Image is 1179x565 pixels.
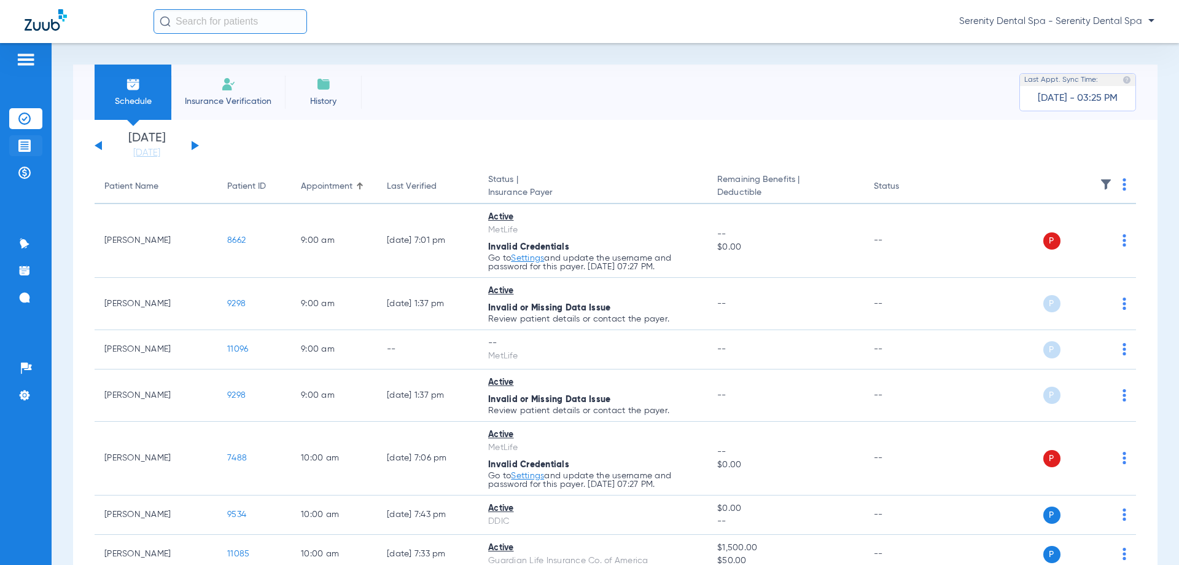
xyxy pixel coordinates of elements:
[959,15,1154,28] span: Serenity Dental Spa - Serenity Dental Spa
[104,180,158,193] div: Patient Name
[227,345,248,354] span: 11096
[864,422,947,496] td: --
[104,180,208,193] div: Patient Name
[1123,343,1126,355] img: group-dot-blue.svg
[227,299,246,308] span: 9298
[864,170,947,204] th: Status
[717,228,854,241] span: --
[488,429,698,441] div: Active
[377,496,478,535] td: [DATE] 7:43 PM
[95,330,217,369] td: [PERSON_NAME]
[227,510,246,519] span: 9534
[377,422,478,496] td: [DATE] 7:06 PM
[227,236,246,245] span: 8662
[488,515,698,528] div: DDIC
[301,180,367,193] div: Appointment
[1123,298,1126,310] img: group-dot-blue.svg
[488,211,698,224] div: Active
[717,345,726,354] span: --
[488,186,698,199] span: Insurance Payer
[1043,295,1060,312] span: P
[1038,92,1118,105] span: [DATE] - 03:25 PM
[488,224,698,237] div: MetLife
[104,95,162,108] span: Schedule
[221,77,236,92] img: Manual Insurance Verification
[95,278,217,330] td: [PERSON_NAME]
[377,204,478,278] td: [DATE] 7:01 PM
[488,243,569,251] span: Invalid Credentials
[717,502,854,515] span: $0.00
[488,315,698,323] p: Review patient details or contact the payer.
[717,542,854,555] span: $1,500.00
[301,180,352,193] div: Appointment
[110,132,184,159] li: [DATE]
[488,406,698,415] p: Review patient details or contact the payer.
[864,369,947,422] td: --
[1100,178,1112,191] img: filter.svg
[864,278,947,330] td: --
[864,204,947,278] td: --
[488,350,698,363] div: MetLife
[227,391,246,400] span: 9298
[227,180,266,193] div: Patient ID
[511,254,544,263] a: Settings
[1123,389,1126,401] img: group-dot-blue.svg
[181,95,276,108] span: Insurance Verification
[864,496,947,535] td: --
[16,52,36,67] img: hamburger-icon
[1043,507,1060,524] span: P
[95,369,217,422] td: [PERSON_NAME]
[1043,450,1060,467] span: P
[160,16,171,27] img: Search Icon
[478,170,707,204] th: Status |
[717,299,726,308] span: --
[1043,232,1060,250] span: P
[110,147,184,159] a: [DATE]
[511,472,544,480] a: Settings
[864,330,947,369] td: --
[316,77,331,92] img: History
[227,180,281,193] div: Patient ID
[717,186,854,199] span: Deductible
[291,278,377,330] td: 9:00 AM
[387,180,469,193] div: Last Verified
[377,369,478,422] td: [DATE] 1:37 PM
[707,170,863,204] th: Remaining Benefits |
[227,454,247,462] span: 7488
[1118,506,1179,565] iframe: Chat Widget
[95,496,217,535] td: [PERSON_NAME]
[1043,341,1060,358] span: P
[717,459,854,472] span: $0.00
[488,441,698,454] div: MetLife
[488,285,698,298] div: Active
[488,254,698,271] p: Go to and update the username and password for this payer. [DATE] 07:27 PM.
[1024,74,1098,86] span: Last Appt. Sync Time:
[377,330,478,369] td: --
[126,77,141,92] img: Schedule
[227,550,249,558] span: 11085
[717,446,854,459] span: --
[291,422,377,496] td: 10:00 AM
[95,204,217,278] td: [PERSON_NAME]
[488,376,698,389] div: Active
[717,391,726,400] span: --
[377,278,478,330] td: [DATE] 1:37 PM
[717,241,854,254] span: $0.00
[488,395,610,404] span: Invalid or Missing Data Issue
[291,369,377,422] td: 9:00 AM
[1123,452,1126,464] img: group-dot-blue.svg
[154,9,307,34] input: Search for patients
[291,204,377,278] td: 9:00 AM
[488,460,569,469] span: Invalid Credentials
[717,515,854,528] span: --
[1043,387,1060,404] span: P
[25,9,67,31] img: Zuub Logo
[291,330,377,369] td: 9:00 AM
[488,472,698,489] p: Go to and update the username and password for this payer. [DATE] 07:27 PM.
[294,95,352,108] span: History
[488,542,698,555] div: Active
[1123,76,1131,84] img: last sync help info
[291,496,377,535] td: 10:00 AM
[95,422,217,496] td: [PERSON_NAME]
